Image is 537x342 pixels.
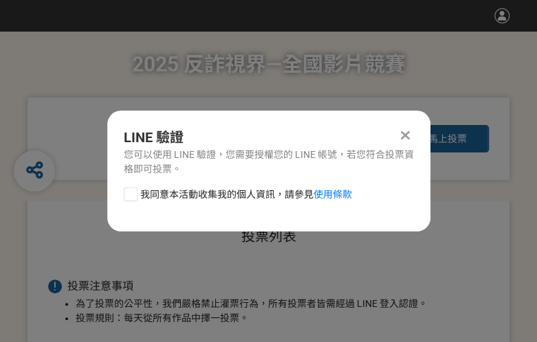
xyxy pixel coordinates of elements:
[314,189,352,200] a: 使用條款
[76,297,489,311] li: 為了投票的公平性，我們嚴格禁止灌票行為，所有投票者皆需經過 LINE 登入認證。
[48,228,489,244] h1: 投票列表
[67,280,133,293] span: 投票注意事項
[428,133,467,144] span: 馬上投票
[124,148,414,176] div: 您可以使用 LINE 驗證，您需要授權您的 LINE 帳號，若您符合投票資格即可投票。
[124,127,414,148] div: LINE 驗證
[132,32,406,98] h1: 2025 反詐視界—全國影片競賽
[140,187,352,202] span: 我同意本活動收集我的個人資訊，請參見
[406,125,489,152] button: 馬上投票
[76,311,489,326] li: 投票規則：每天從所有作品中擇一投票。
